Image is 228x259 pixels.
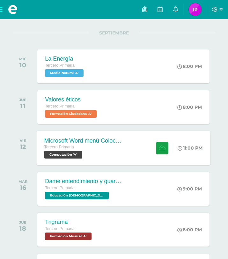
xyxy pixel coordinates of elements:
div: 11:00 PM [178,145,203,151]
span: Educación Cristiana 'A' [45,192,109,199]
div: La Energía [45,56,85,62]
span: Medio Natural 'A' [45,69,84,77]
span: Tercero Primaria [45,104,74,108]
img: 42bce078149f84e43445356e46dcdc13.png [189,3,202,16]
div: 18 [19,225,26,232]
span: Tercero Primaria [45,226,74,231]
div: 12 [20,143,26,151]
div: Valores éticos [45,96,98,103]
div: Dame entendimiento y guardare tu palabra [45,178,121,185]
span: Tercero Primaria [45,186,74,190]
span: SEPTIEMBRE [89,30,139,36]
span: Tercero Primaria [44,145,74,149]
div: Trigrama [45,219,93,226]
div: 10 [19,61,26,69]
span: Formación Ciudadana 'A' [45,110,97,118]
span: Formación Musical 'A' [45,233,92,240]
div: JUE [19,98,26,102]
div: 8:00 PM [177,227,202,233]
span: Computación 'A' [44,151,82,159]
div: 9:00 PM [177,186,202,192]
div: JUE [19,220,26,225]
div: 8:00 PM [177,63,202,69]
div: 8:00 PM [177,104,202,110]
span: Tercero Primaria [45,63,74,68]
div: Microsoft Word menú Colocación de márgenes [44,137,121,144]
div: MAR [18,179,27,184]
div: MIÉ [19,57,26,61]
div: 11 [19,102,26,110]
div: VIE [20,138,26,143]
div: 16 [18,184,27,191]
